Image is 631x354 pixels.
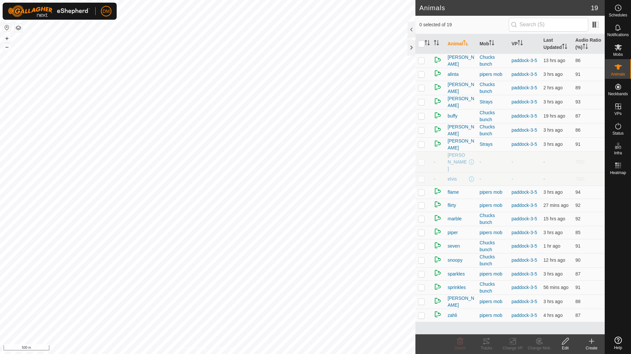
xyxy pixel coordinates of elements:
[511,99,537,104] a: paddock-3-5
[591,3,598,13] span: 19
[575,176,585,182] span: TBD
[511,313,537,318] a: paddock-3-5
[511,189,537,195] a: paddock-3-5
[8,5,90,17] img: Gallagher Logo
[614,151,622,155] span: Infra
[544,113,565,119] span: 1 Sept 2025, 3:06 pm
[500,345,526,351] div: Change VP
[575,127,581,133] span: 86
[509,34,541,54] th: VP
[544,285,569,290] span: 2 Sept 2025, 10:06 am
[479,141,506,148] div: Strays
[434,228,442,235] img: returning on
[3,43,11,51] button: –
[541,34,573,54] th: Last Updated
[434,176,435,182] span: -
[448,71,458,78] span: alinta
[575,159,585,165] span: TBD
[575,113,581,119] span: 87
[511,285,537,290] a: paddock-3-5
[448,229,458,236] span: piper
[473,345,500,351] div: Tracks
[434,255,442,263] img: returning on
[434,41,439,46] p-sorticon: Activate to sort
[434,200,442,208] img: returning on
[479,109,506,123] div: Chucks bunch
[434,159,435,165] span: -
[575,299,581,304] span: 88
[544,99,563,104] span: 2 Sept 2025, 7:06 am
[448,312,457,319] span: zahli
[477,34,509,54] th: Mob
[434,56,442,64] img: returning on
[544,58,565,63] span: 1 Sept 2025, 9:06 pm
[455,346,466,350] span: Delete
[448,215,462,222] span: marble
[552,345,578,351] div: Edit
[448,113,457,120] span: buffy
[434,97,442,105] img: returning on
[448,257,462,264] span: snoopy
[479,239,506,253] div: Chucks bunch
[479,99,506,105] div: Strays
[448,138,474,151] span: [PERSON_NAME]
[479,54,506,68] div: Chucks bunch
[448,189,459,196] span: flame
[575,230,581,235] span: 85
[448,243,460,250] span: seven
[573,34,605,54] th: Audio Ratio (%)
[14,24,22,32] button: Map Layers
[575,72,581,77] span: 91
[479,298,506,305] div: pipers mob
[583,45,588,50] p-sorticon: Activate to sort
[448,176,457,183] span: elvis
[544,127,563,133] span: 2 Sept 2025, 7:06 am
[544,271,563,277] span: 2 Sept 2025, 7:06 am
[448,54,474,68] span: [PERSON_NAME]
[613,53,623,56] span: Mobs
[479,202,506,209] div: pipers mob
[434,140,442,147] img: returning on
[479,254,506,267] div: Chucks bunch
[434,269,442,277] img: returning on
[434,283,442,291] img: returning on
[511,299,537,304] a: paddock-3-5
[511,85,537,90] a: paddock-3-5
[511,271,537,277] a: paddock-3-5
[448,271,465,277] span: sparkles
[479,271,506,277] div: pipers mob
[608,92,628,96] span: Neckbands
[562,45,567,50] p-sorticon: Activate to sort
[544,203,569,208] span: 2 Sept 2025, 10:36 am
[575,243,581,249] span: 91
[518,41,523,46] p-sorticon: Activate to sort
[182,345,206,351] a: Privacy Policy
[434,187,442,195] img: returning on
[479,312,506,319] div: pipers mob
[511,72,537,77] a: paddock-3-5
[103,8,110,15] span: DM
[463,41,468,46] p-sorticon: Activate to sort
[544,159,545,165] span: -
[612,131,623,135] span: Status
[489,41,494,46] p-sorticon: Activate to sort
[544,72,563,77] span: 2 Sept 2025, 7:36 am
[611,72,625,76] span: Animals
[575,313,581,318] span: 87
[511,159,513,165] app-display-virtual-paddock-transition: -
[575,85,581,90] span: 89
[575,216,581,221] span: 92
[578,345,605,351] div: Create
[434,83,442,91] img: returning on
[511,230,537,235] a: paddock-3-5
[434,125,442,133] img: returning on
[434,214,442,222] img: returning on
[434,111,442,119] img: returning on
[448,152,468,172] span: [PERSON_NAME]
[544,243,560,249] span: 2 Sept 2025, 9:06 am
[575,58,581,63] span: 86
[511,176,513,182] app-display-virtual-paddock-transition: -
[511,203,537,208] a: paddock-3-5
[575,142,581,147] span: 91
[448,95,474,109] span: [PERSON_NAME]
